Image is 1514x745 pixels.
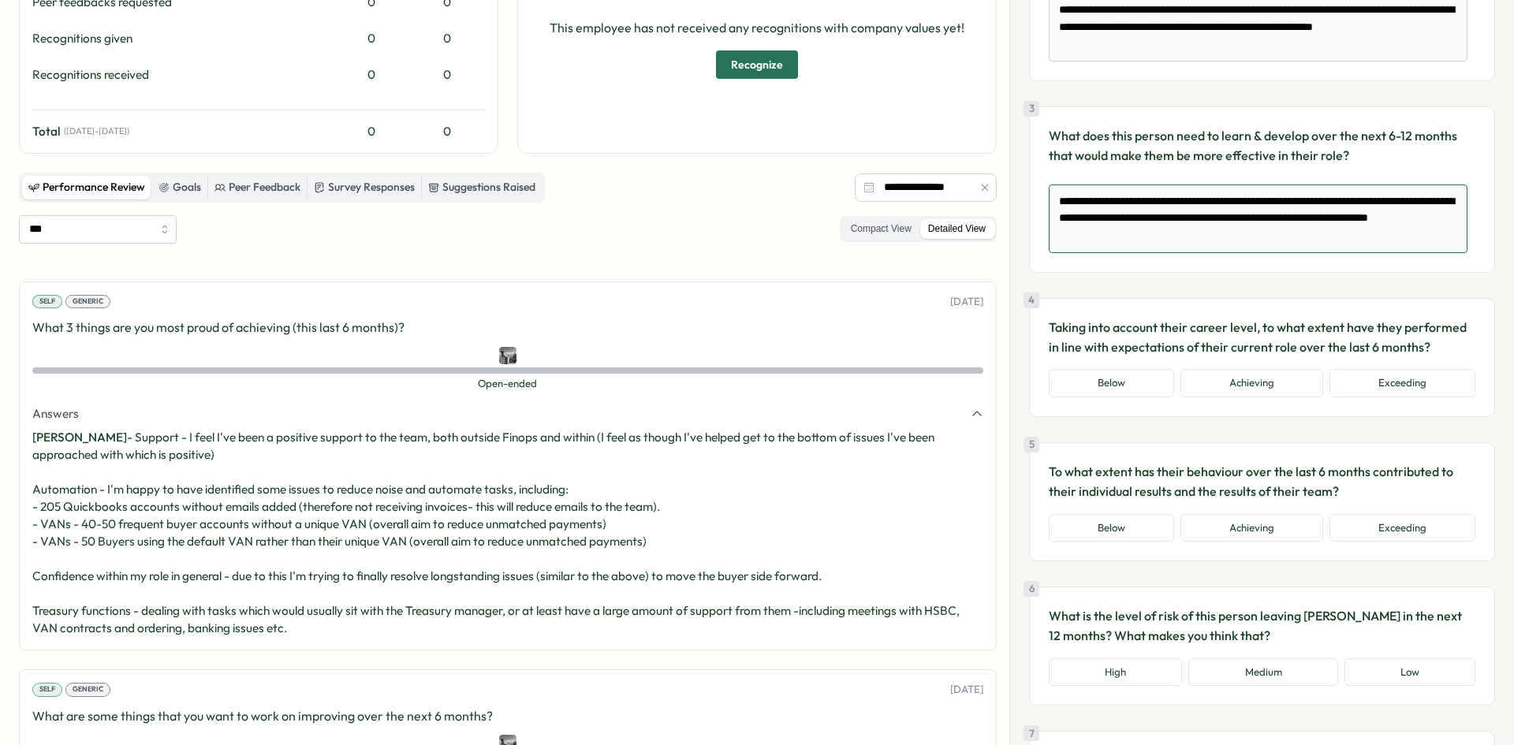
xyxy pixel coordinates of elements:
[1180,369,1323,397] button: Achieving
[1344,658,1475,687] button: Low
[314,179,415,196] div: Survey Responses
[340,66,403,84] div: 0
[28,179,145,196] div: Performance Review
[32,405,983,423] button: Answers
[499,347,516,364] img: Elliot Mckeown
[1024,725,1039,741] div: 7
[920,219,994,239] label: Detailed View
[716,50,798,79] button: Recognize
[32,30,334,47] div: Recognitions given
[32,295,62,309] div: Self
[1049,126,1475,166] p: What does this person need to learn & develop over the next 6-12 months that would make them be m...
[1049,658,1182,687] button: High
[32,123,61,140] span: Total
[1329,514,1475,542] button: Exceeding
[1024,437,1039,453] div: 5
[32,430,127,445] span: [PERSON_NAME]
[32,706,983,726] p: What are some things that you want to work on improving over the next 6 months?
[1049,369,1174,397] button: Below
[950,295,983,309] p: [DATE]
[550,18,964,38] p: This employee has not received any recognitions with company values yet!
[1049,514,1174,542] button: Below
[1024,581,1039,597] div: 6
[158,179,201,196] div: Goals
[428,179,535,196] div: Suggestions Raised
[1049,606,1475,646] p: What is the level of risk of this person leaving [PERSON_NAME] in the next 12 months? What makes ...
[1329,369,1475,397] button: Exceeding
[32,377,983,391] span: Open-ended
[1024,101,1039,117] div: 3
[32,429,983,637] p: - Support - I feel I've been a positive support to the team, both outside Finops and within (I fe...
[32,318,983,337] p: What 3 things are you most proud of achieving (this last 6 months)?
[1188,658,1337,687] button: Medium
[64,126,129,136] span: ( [DATE] - [DATE] )
[65,683,110,697] div: Generic
[32,405,79,423] span: Answers
[409,123,485,140] div: 0
[340,123,403,140] div: 0
[1180,514,1323,542] button: Achieving
[32,66,334,84] div: Recognitions received
[1049,462,1475,501] p: To what extent has their behaviour over the last 6 months contributed to their individual results...
[1049,318,1475,357] p: Taking into account their career level, to what extent have they performed in line with expectati...
[1024,292,1039,308] div: 4
[950,683,983,697] p: [DATE]
[409,66,485,84] div: 0
[340,30,403,47] div: 0
[409,30,485,47] div: 0
[32,683,62,697] div: Self
[731,51,783,78] span: Recognize
[214,179,300,196] div: Peer Feedback
[843,219,919,239] label: Compact View
[65,295,110,309] div: Generic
